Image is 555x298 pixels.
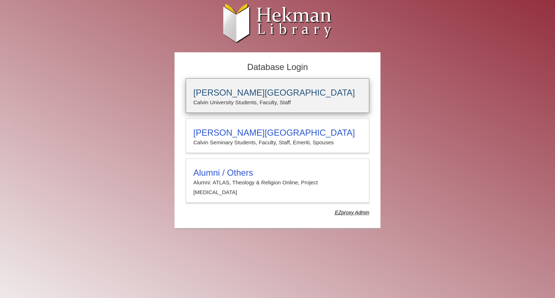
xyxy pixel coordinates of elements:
a: [PERSON_NAME][GEOGRAPHIC_DATA]Calvin Seminary Students, Faculty, Staff, Emeriti, Spouses [186,118,369,153]
dfn: Use Alumni login [335,210,369,215]
h2: Database Login [182,60,373,75]
summary: Alumni / OthersAlumni: ATLAS, Theology & Religion Online, Project [MEDICAL_DATA] [193,168,362,197]
p: Alumni: ATLAS, Theology & Religion Online, Project [MEDICAL_DATA] [193,178,362,197]
h3: [PERSON_NAME][GEOGRAPHIC_DATA] [193,88,362,98]
h3: [PERSON_NAME][GEOGRAPHIC_DATA] [193,128,362,138]
h3: Alumni / Others [193,168,362,178]
a: [PERSON_NAME][GEOGRAPHIC_DATA]Calvin University Students, Faculty, Staff [186,78,369,113]
p: Calvin Seminary Students, Faculty, Staff, Emeriti, Spouses [193,138,362,147]
p: Calvin University Students, Faculty, Staff [193,98,362,107]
